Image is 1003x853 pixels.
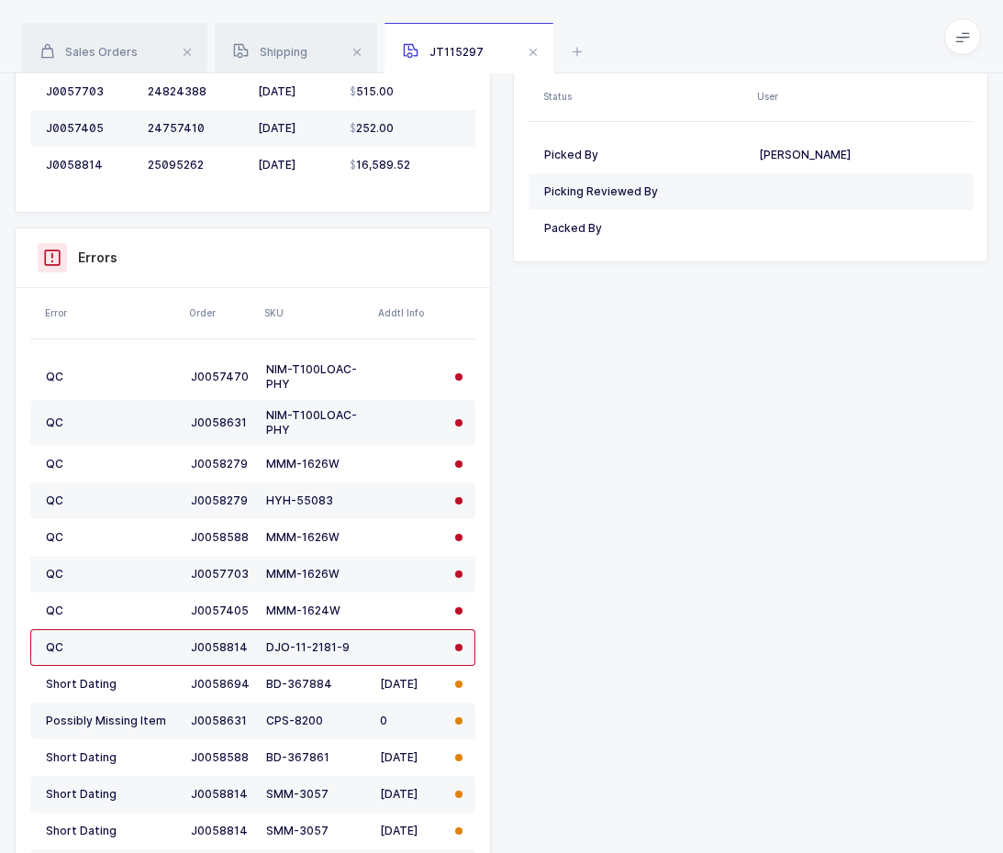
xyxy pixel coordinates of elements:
div: NIM-T100LOAC-PHY [266,408,365,438]
div: [DATE] [380,750,440,765]
div: J0058631 [191,415,251,430]
div: [DATE] [380,787,440,802]
div: J0057405 [191,604,251,618]
div: Picking Reviewed By [544,184,744,199]
div: J0057703 [191,567,251,582]
div: CPS-8200 [266,714,365,728]
div: NIM-T100LOAC-PHY [266,362,365,392]
div: J0058279 [191,493,251,508]
div: QC [46,457,176,471]
div: [PERSON_NAME] [759,148,958,162]
div: Error [45,305,178,320]
div: J0058814 [191,640,251,655]
div: BD-367884 [266,677,365,692]
div: J0058279 [191,457,251,471]
div: User [757,89,968,104]
h3: Errors [78,249,117,267]
div: 25095262 [148,158,243,172]
div: J0058814 [191,787,251,802]
div: J0058588 [191,750,251,765]
div: DJO-11-2181-9 [266,640,365,655]
div: Addtl Info [378,305,442,320]
span: 16,589.52 [350,158,410,172]
div: [DATE] [258,121,335,136]
div: Picked By [544,148,744,162]
div: J0058814 [191,824,251,838]
div: Order [189,305,253,320]
div: MMM-1626W [266,530,365,545]
span: JT115297 [403,45,484,59]
div: [DATE] [258,84,335,99]
div: SMM-3057 [266,787,365,802]
div: QC [46,493,176,508]
div: Status [543,89,746,104]
div: Packed By [544,221,744,236]
div: QC [46,640,176,655]
div: J0057703 [46,84,133,99]
div: QC [46,530,176,545]
div: J0058814 [46,158,133,172]
div: J0057470 [191,370,251,384]
div: J0058694 [191,677,251,692]
div: J0057405 [46,121,133,136]
div: Short Dating [46,750,176,765]
div: QC [46,415,176,430]
div: QC [46,604,176,618]
div: 24824388 [148,84,243,99]
div: BD-367861 [266,750,365,765]
div: HYH-55083 [266,493,365,508]
div: Possibly Missing Item [46,714,176,728]
span: Shipping [233,45,307,59]
div: J0058588 [191,530,251,545]
div: QC [46,567,176,582]
span: 252.00 [350,121,394,136]
div: Short Dating [46,787,176,802]
div: 0 [380,714,440,728]
div: Short Dating [46,824,176,838]
div: Short Dating [46,677,176,692]
div: J0058631 [191,714,251,728]
div: MMM-1626W [266,567,365,582]
div: SKU [264,305,367,320]
div: MMM-1626W [266,457,365,471]
span: Sales Orders [40,45,138,59]
div: [DATE] [258,158,335,172]
div: 24757410 [148,121,243,136]
span: 515.00 [350,84,394,99]
div: SMM-3057 [266,824,365,838]
div: MMM-1624W [266,604,365,618]
div: [DATE] [380,677,440,692]
div: [DATE] [380,824,440,838]
div: QC [46,370,176,384]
